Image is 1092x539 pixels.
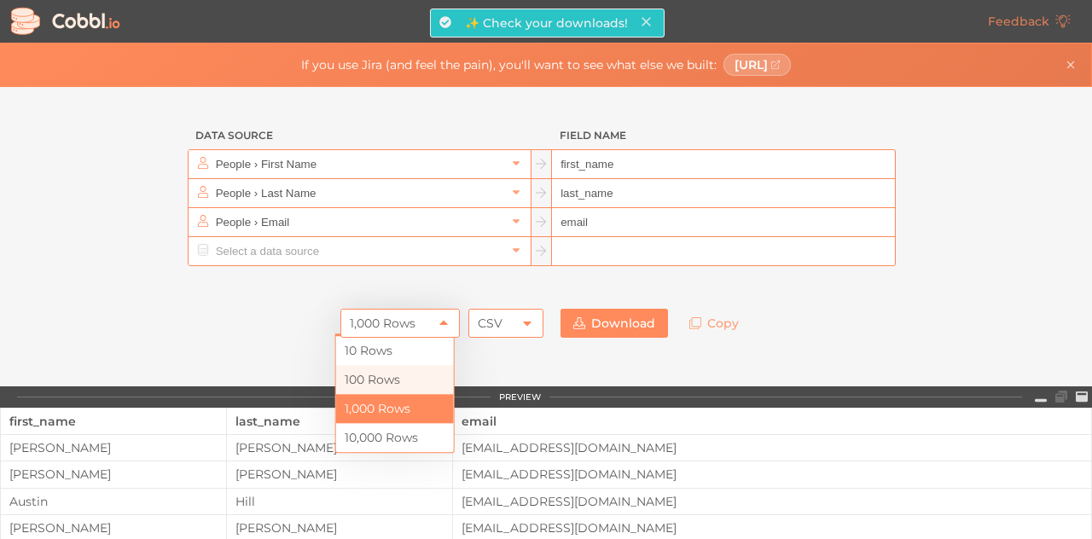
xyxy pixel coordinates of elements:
[735,58,768,72] span: [URL]
[212,150,506,178] input: Select a data source
[499,392,541,403] div: PREVIEW
[552,121,896,150] h3: Field Name
[561,309,668,338] a: Download
[453,467,1091,481] div: [EMAIL_ADDRESS][DOMAIN_NAME]
[462,409,1083,434] div: email
[350,309,415,338] div: 1,000 Rows
[235,409,444,434] div: last_name
[465,16,628,30] div: ✨ Check your downloads!
[453,441,1091,455] div: [EMAIL_ADDRESS][DOMAIN_NAME]
[975,7,1083,36] a: Feedback
[301,58,717,72] span: If you use Jira (and feel the pain), you'll want to see what else we built:
[227,521,452,535] div: [PERSON_NAME]
[723,54,792,76] a: [URL]
[212,237,506,265] input: Select a data source
[212,179,506,207] input: Select a data source
[1,521,226,535] div: [PERSON_NAME]
[1060,55,1081,75] button: Close banner
[212,208,506,236] input: Select a data source
[336,336,454,365] li: 10 Rows
[1,441,226,455] div: [PERSON_NAME]
[677,309,752,338] a: Copy
[9,409,218,434] div: first_name
[336,365,454,394] li: 100 Rows
[188,121,531,150] h3: Data Source
[1,495,226,508] div: Austin
[453,495,1091,508] div: [EMAIL_ADDRESS][DOMAIN_NAME]
[227,441,452,455] div: [PERSON_NAME]
[453,521,1091,535] div: [EMAIL_ADDRESS][DOMAIN_NAME]
[227,467,452,481] div: [PERSON_NAME]
[227,495,452,508] div: Hill
[1,467,226,481] div: [PERSON_NAME]
[478,309,502,338] div: CSV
